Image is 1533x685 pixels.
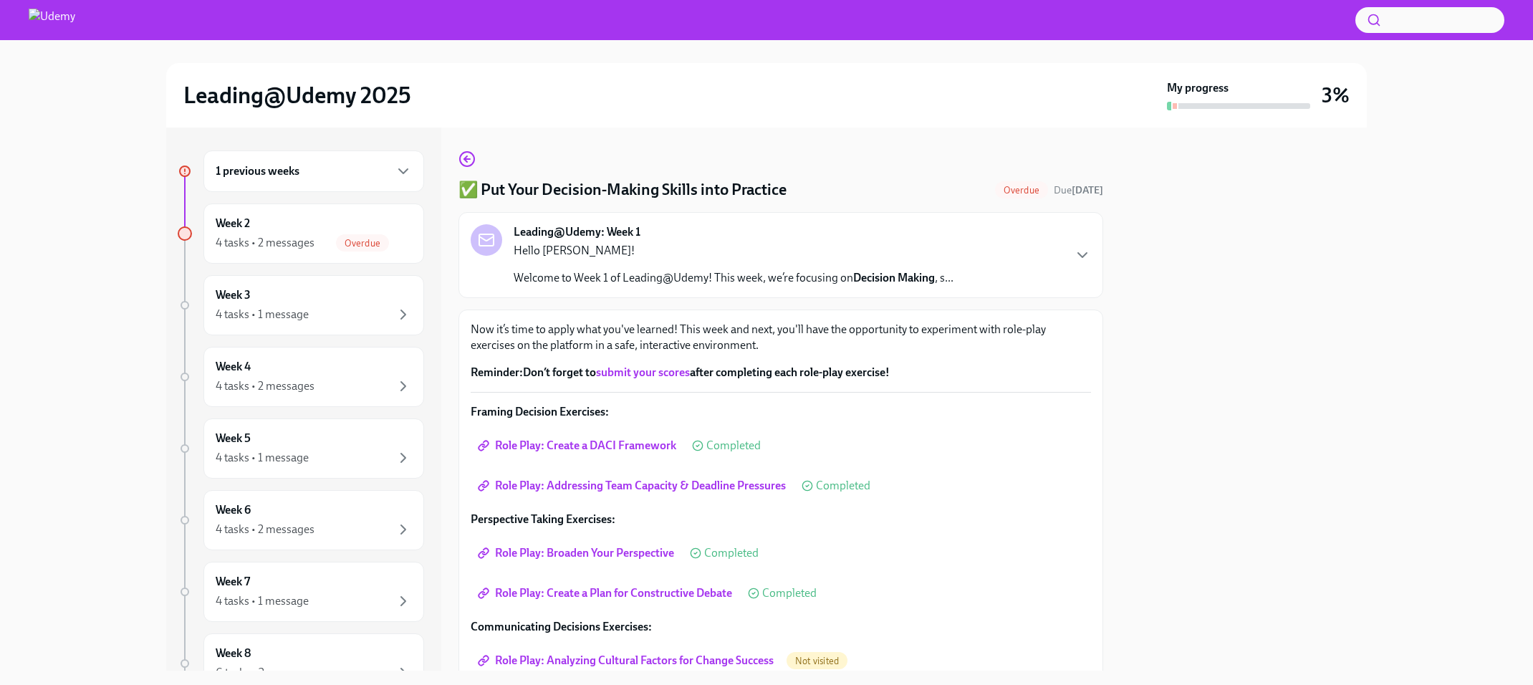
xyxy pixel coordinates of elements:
[706,440,761,451] span: Completed
[178,562,424,622] a: Week 74 tasks • 1 message
[216,646,251,661] h6: Week 8
[481,439,676,453] span: Role Play: Create a DACI Framework
[216,450,309,466] div: 4 tasks • 1 message
[471,431,686,460] a: Role Play: Create a DACI Framework
[216,522,314,537] div: 4 tasks • 2 messages
[203,150,424,192] div: 1 previous weeks
[1054,184,1103,196] span: Due
[1054,183,1103,197] span: September 19th, 2025 09:00
[471,365,890,379] strong: Don’t forget to after completing each role-play exercise!
[216,307,309,322] div: 4 tasks • 1 message
[216,502,251,518] h6: Week 6
[514,224,640,240] strong: Leading@Udemy: Week 1
[471,512,615,526] strong: Perspective Taking Exercises:
[336,238,389,249] span: Overdue
[1072,184,1103,196] strong: [DATE]
[471,579,742,608] a: Role Play: Create a Plan for Constructive Debate
[481,546,674,560] span: Role Play: Broaden Your Perspective
[596,365,690,379] a: submit your scores
[471,620,652,633] strong: Communicating Decisions Exercises:
[183,81,411,110] h2: Leading@Udemy 2025
[471,539,684,567] a: Role Play: Broaden Your Perspective
[704,547,759,559] span: Completed
[178,275,424,335] a: Week 34 tasks • 1 message
[216,216,250,231] h6: Week 2
[1167,80,1229,96] strong: My progress
[787,656,847,666] span: Not visited
[178,347,424,407] a: Week 44 tasks • 2 messages
[471,405,609,418] strong: Framing Decision Exercises:
[29,9,75,32] img: Udemy
[216,574,250,590] h6: Week 7
[481,479,786,493] span: Role Play: Addressing Team Capacity & Deadline Pressures
[762,588,817,599] span: Completed
[216,593,309,609] div: 4 tasks • 1 message
[178,418,424,479] a: Week 54 tasks • 1 message
[471,646,784,675] a: Role Play: Analyzing Cultural Factors for Change Success
[178,490,424,550] a: Week 64 tasks • 2 messages
[216,431,251,446] h6: Week 5
[178,203,424,264] a: Week 24 tasks • 2 messagesOverdue
[216,359,251,375] h6: Week 4
[458,179,787,201] h4: ✅ Put Your Decision-Making Skills into Practice
[1322,82,1350,108] h3: 3%
[816,480,870,492] span: Completed
[514,243,953,259] p: Hello [PERSON_NAME]!
[471,365,523,379] strong: Reminder:
[995,185,1048,196] span: Overdue
[216,235,314,251] div: 4 tasks • 2 messages
[471,471,796,500] a: Role Play: Addressing Team Capacity & Deadline Pressures
[514,270,953,286] p: Welcome to Week 1 of Leading@Udemy! This week, we’re focusing on , s...
[471,322,1091,353] p: Now it’s time to apply what you've learned! This week and next, you'll have the opportunity to ex...
[216,163,299,179] h6: 1 previous weeks
[216,378,314,394] div: 4 tasks • 2 messages
[216,287,251,303] h6: Week 3
[216,665,315,681] div: 6 tasks • 2 messages
[481,653,774,668] span: Role Play: Analyzing Cultural Factors for Change Success
[481,586,732,600] span: Role Play: Create a Plan for Constructive Debate
[853,271,935,284] strong: Decision Making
